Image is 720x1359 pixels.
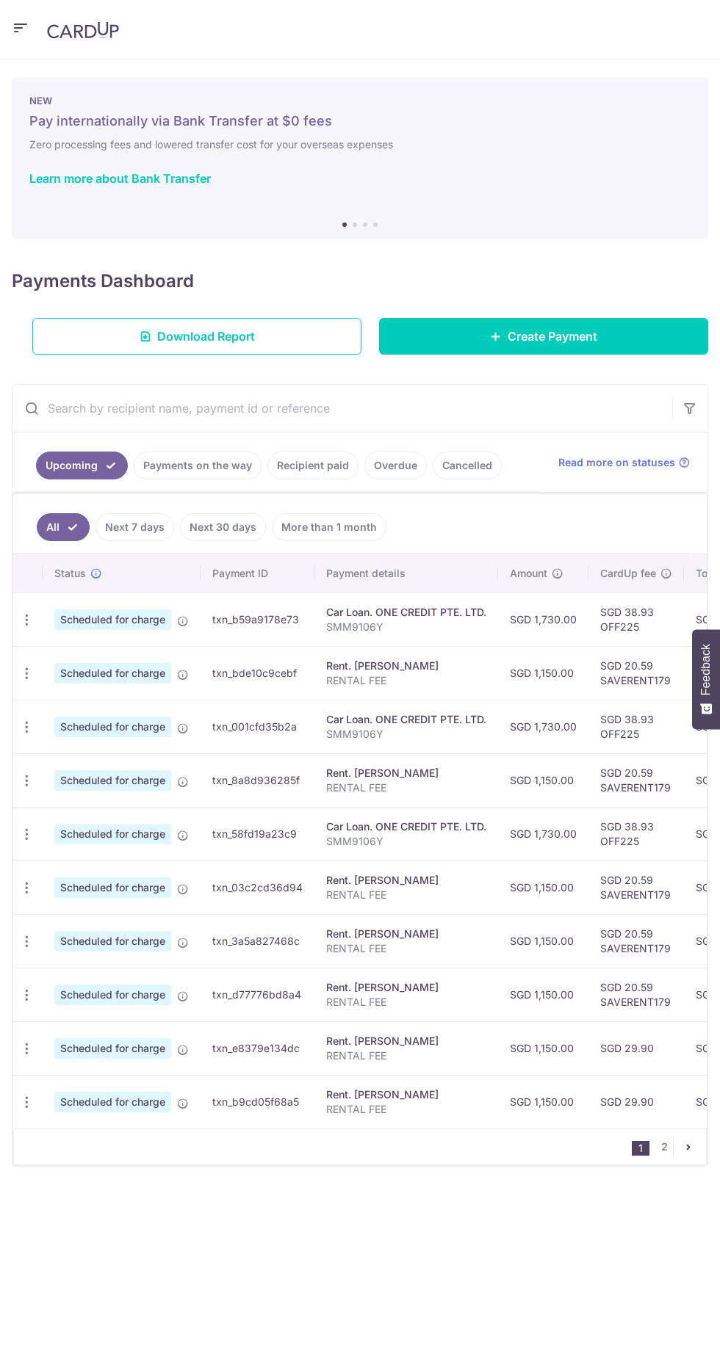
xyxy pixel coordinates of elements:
[180,513,266,541] a: Next 30 days
[54,877,171,898] span: Scheduled for charge
[29,136,691,153] h6: Zero processing fees and lowered transfer cost for your overseas expenses
[326,766,486,780] div: Rent. [PERSON_NAME]
[379,318,708,355] a: Create Payment
[588,592,684,646] td: SGD 38.93 OFF225
[54,717,171,737] span: Scheduled for charge
[96,513,174,541] a: Next 7 days
[29,112,691,130] h5: Pay internationally via Bank Transfer at $0 fees
[326,605,486,620] div: Car Loan. ONE CREDIT PTE. LTD.
[32,318,361,355] a: Download Report
[201,753,314,807] td: txn_8a8d936285f
[201,554,314,592] th: Payment ID
[498,1021,588,1075] td: SGD 1,150.00
[326,780,486,795] p: RENTAL FEE
[588,700,684,753] td: SGD 38.93 OFF225
[498,753,588,807] td: SGD 1,150.00
[54,566,86,581] span: Status
[632,1141,649,1156] li: 1
[326,888,486,902] p: RENTAL FEE
[201,968,314,1021] td: txn_d77776bd8a4
[498,807,588,860] td: SGD 1,730.00
[54,663,171,684] span: Scheduled for charge
[692,629,720,729] button: Feedback - Show survey
[498,700,588,753] td: SGD 1,730.00
[498,860,588,914] td: SGD 1,150.00
[655,1138,673,1156] a: 2
[498,914,588,968] td: SGD 1,150.00
[588,968,684,1021] td: SGD 20.59 SAVERENT179
[54,931,171,952] span: Scheduled for charge
[588,807,684,860] td: SGD 38.93 OFF225
[588,1075,684,1128] td: SGD 29.90
[326,1034,486,1048] div: Rent. [PERSON_NAME]
[498,592,588,646] td: SGD 1,730.00
[326,712,486,727] div: Car Loan. ONE CREDIT PTE. LTD.
[433,452,502,479] a: Cancelled
[326,873,486,888] div: Rent. [PERSON_NAME]
[314,554,498,592] th: Payment details
[326,927,486,941] div: Rent. [PERSON_NAME]
[558,455,675,470] span: Read more on statuses
[588,860,684,914] td: SGD 20.59 SAVERENT179
[201,646,314,700] td: txn_bde10c9cebf
[699,644,713,695] span: Feedback
[201,700,314,753] td: txn_001cfd35b2a
[326,834,486,849] p: SMM9106Y
[157,327,255,345] span: Download Report
[508,327,597,345] span: Create Payment
[54,1092,171,1112] span: Scheduled for charge
[134,452,262,479] a: Payments on the way
[588,1021,684,1075] td: SGD 29.90
[326,659,486,673] div: Rent. [PERSON_NAME]
[36,452,128,479] a: Upcoming
[498,968,588,1021] td: SGD 1,150.00
[600,566,656,581] span: CardUp fee
[272,513,386,541] a: More than 1 month
[201,1075,314,1128] td: txn_b9cd05f68a5
[54,985,171,1005] span: Scheduled for charge
[632,1129,706,1164] nav: pager
[326,620,486,634] p: SMM9106Y
[54,1038,171,1059] span: Scheduled for charge
[326,995,486,1010] p: RENTAL FEE
[326,980,486,995] div: Rent. [PERSON_NAME]
[498,1075,588,1128] td: SGD 1,150.00
[364,452,427,479] a: Overdue
[54,609,171,630] span: Scheduled for charge
[29,95,691,106] p: NEW
[201,1021,314,1075] td: txn_e8379e134dc
[558,455,690,470] a: Read more on statuses
[54,824,171,844] span: Scheduled for charge
[201,807,314,860] td: txn_58fd19a23c9
[326,1102,486,1117] p: RENTAL FEE
[326,1087,486,1102] div: Rent. [PERSON_NAME]
[201,860,314,914] td: txn_03c2cd36d94
[326,673,486,688] p: RENTAL FEE
[12,385,672,432] input: Search by recipient name, payment id or reference
[201,592,314,646] td: txn_b59a9178e73
[326,941,486,956] p: RENTAL FEE
[510,566,547,581] span: Amount
[29,171,211,186] a: Learn more about Bank Transfer
[12,268,194,294] h4: Payments Dashboard
[627,1315,705,1352] iframe: Opens a widget where you can find more information
[201,914,314,968] td: txn_3a5a827468c
[588,753,684,807] td: SGD 20.59 SAVERENT179
[326,819,486,834] div: Car Loan. ONE CREDIT PTE. LTD.
[588,646,684,700] td: SGD 20.59 SAVERENT179
[37,513,90,541] a: All
[267,452,359,479] a: Recipient paid
[54,770,171,791] span: Scheduled for charge
[47,21,119,39] img: CardUp
[588,914,684,968] td: SGD 20.59 SAVERENT179
[326,727,486,742] p: SMM9106Y
[326,1048,486,1063] p: RENTAL FEE
[498,646,588,700] td: SGD 1,150.00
